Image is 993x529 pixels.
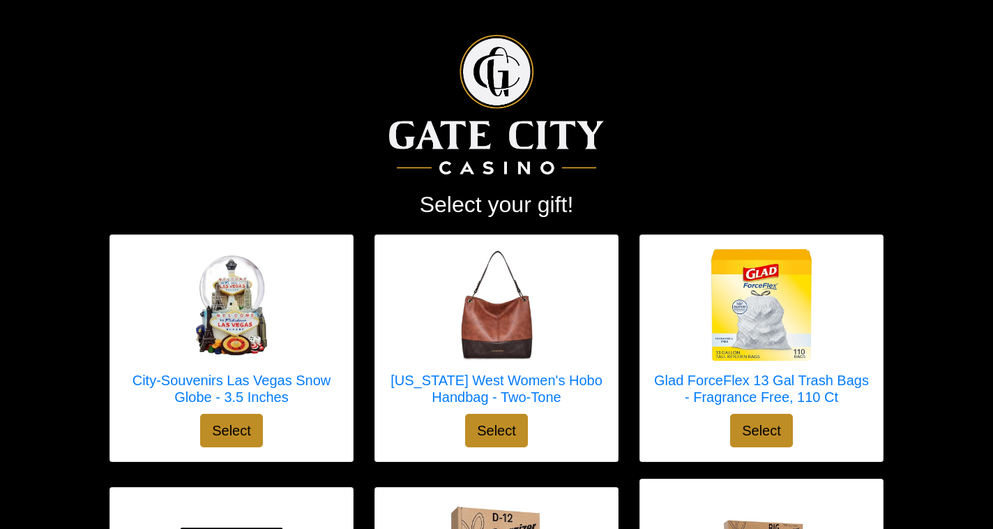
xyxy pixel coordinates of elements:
[389,372,604,405] h5: [US_STATE] West Women's Hobo Handbag - Two-Tone
[389,35,603,174] img: Logo
[109,191,884,218] h2: Select your gift!
[654,249,869,414] a: Glad ForceFlex 13 Gal Trash Bags - Fragrance Free, 110 Ct Glad ForceFlex 13 Gal Trash Bags - Frag...
[706,249,817,361] img: Glad ForceFlex 13 Gal Trash Bags - Fragrance Free, 110 Ct
[200,414,263,447] button: Select
[465,414,528,447] button: Select
[124,372,339,405] h5: City-Souvenirs Las Vegas Snow Globe - 3.5 Inches
[441,249,552,361] img: Montana West Women's Hobo Handbag - Two-Tone
[389,249,604,414] a: Montana West Women's Hobo Handbag - Two-Tone [US_STATE] West Women's Hobo Handbag - Two-Tone
[176,249,287,361] img: City-Souvenirs Las Vegas Snow Globe - 3.5 Inches
[654,372,869,405] h5: Glad ForceFlex 13 Gal Trash Bags - Fragrance Free, 110 Ct
[730,414,793,447] button: Select
[124,249,339,414] a: City-Souvenirs Las Vegas Snow Globe - 3.5 Inches City-Souvenirs Las Vegas Snow Globe - 3.5 Inches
